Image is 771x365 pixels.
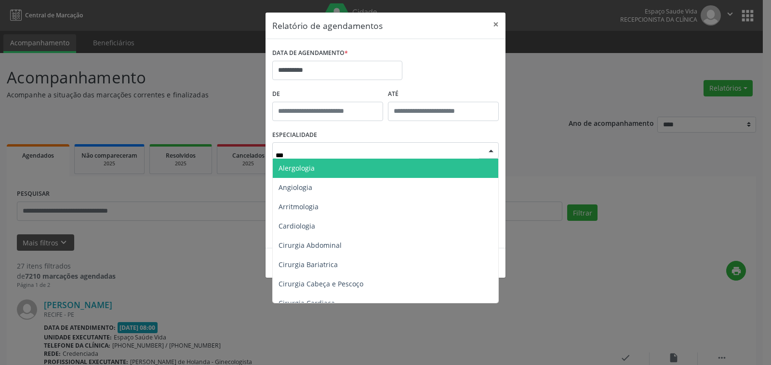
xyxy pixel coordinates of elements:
[279,163,315,173] span: Alergologia
[279,298,335,308] span: Cirurgia Cardiaca
[272,87,383,102] label: De
[272,46,348,61] label: DATA DE AGENDAMENTO
[388,87,499,102] label: ATÉ
[279,260,338,269] span: Cirurgia Bariatrica
[279,221,315,230] span: Cardiologia
[279,279,363,288] span: Cirurgia Cabeça e Pescoço
[272,128,317,143] label: ESPECIALIDADE
[279,183,312,192] span: Angiologia
[486,13,505,36] button: Close
[272,19,383,32] h5: Relatório de agendamentos
[279,241,342,250] span: Cirurgia Abdominal
[279,202,319,211] span: Arritmologia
